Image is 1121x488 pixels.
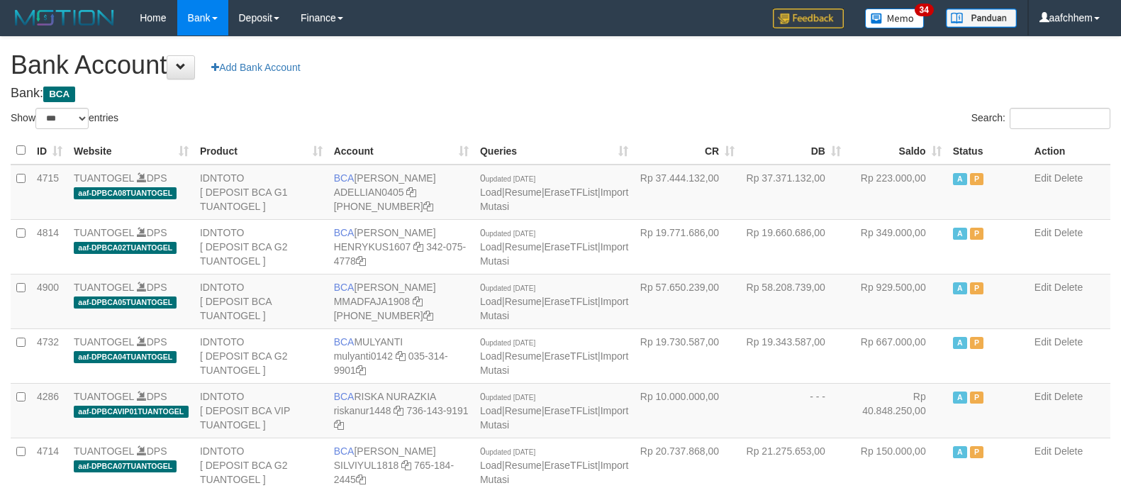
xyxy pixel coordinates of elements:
span: updated [DATE] [486,230,535,238]
a: SILVIYUL1818 [334,460,399,471]
h1: Bank Account [11,51,1110,79]
td: [PERSON_NAME] [PHONE_NUMBER] [328,165,474,220]
img: panduan.png [946,9,1017,28]
a: Delete [1054,445,1083,457]
td: Rp 19.771.686,00 [634,219,740,274]
span: aaf-DPBCA02TUANTOGEL [74,242,177,254]
span: aaf-DPBCA08TUANTOGEL [74,187,177,199]
th: Account: activate to sort column ascending [328,137,474,165]
a: Resume [505,296,542,307]
span: updated [DATE] [486,284,535,292]
a: Delete [1054,391,1083,402]
a: Copy ADELLIAN0405 to clipboard [406,187,416,198]
h4: Bank: [11,87,1110,101]
span: BCA [334,336,355,348]
img: Feedback.jpg [773,9,844,28]
th: Product: activate to sort column ascending [194,137,328,165]
a: Copy 0353149901 to clipboard [356,365,366,376]
th: Saldo: activate to sort column ascending [847,137,947,165]
span: | | | [480,391,628,431]
span: 0 [480,391,535,402]
a: Import Mutasi [480,241,628,267]
a: Resume [505,460,542,471]
td: [PERSON_NAME] [PHONE_NUMBER] [328,274,474,328]
span: BCA [43,87,75,102]
span: Paused [970,337,984,349]
span: BCA [334,391,355,402]
td: IDNTOTO [ DEPOSIT BCA G2 TUANTOGEL ] [194,328,328,383]
a: Copy 5655032115 to clipboard [423,201,433,212]
span: aaf-DPBCAVIP01TUANTOGEL [74,406,189,418]
td: Rp 10.000.000,00 [634,383,740,438]
span: | | | [480,445,628,485]
td: IDNTOTO [ DEPOSIT BCA VIP TUANTOGEL ] [194,383,328,438]
td: Rp 37.444.132,00 [634,165,740,220]
td: 4715 [31,165,68,220]
span: 0 [480,336,535,348]
a: mulyanti0142 [334,350,393,362]
span: updated [DATE] [486,394,535,401]
td: MULYANTI 035-314-9901 [328,328,474,383]
a: MMADFAJA1908 [334,296,410,307]
span: 0 [480,445,535,457]
td: Rp 58.208.739,00 [740,274,847,328]
a: EraseTFList [545,460,598,471]
span: updated [DATE] [486,448,535,456]
a: Copy 4062282031 to clipboard [423,310,433,321]
td: DPS [68,219,194,274]
a: Import Mutasi [480,296,628,321]
span: BCA [334,227,355,238]
td: RISKA NURAZKIA 736-143-9191 [328,383,474,438]
a: EraseTFList [545,350,598,362]
img: MOTION_logo.png [11,7,118,28]
a: Import Mutasi [480,350,628,376]
a: Resume [505,350,542,362]
td: 4732 [31,328,68,383]
a: Resume [505,241,542,253]
span: | | | [480,336,628,376]
a: Edit [1034,282,1052,293]
a: Delete [1054,172,1083,184]
td: Rp 37.371.132,00 [740,165,847,220]
input: Search: [1010,108,1110,129]
th: Action [1029,137,1110,165]
a: Resume [505,187,542,198]
td: IDNTOTO [ DEPOSIT BCA G1 TUANTOGEL ] [194,165,328,220]
a: Copy 3420754778 to clipboard [356,255,366,267]
span: Active [953,282,967,294]
a: Copy 7361439191 to clipboard [334,419,344,431]
span: 34 [915,4,934,16]
a: Copy MMADFAJA1908 to clipboard [413,296,423,307]
a: Copy riskanur1448 to clipboard [394,405,403,416]
a: EraseTFList [545,241,598,253]
span: Active [953,392,967,404]
td: 4900 [31,274,68,328]
span: Paused [970,282,984,294]
span: 0 [480,227,535,238]
span: Active [953,173,967,185]
a: Load [480,460,502,471]
td: DPS [68,274,194,328]
span: aaf-DPBCA04TUANTOGEL [74,351,177,363]
a: Resume [505,405,542,416]
a: EraseTFList [545,405,598,416]
td: - - - [740,383,847,438]
span: 0 [480,172,535,184]
td: Rp 223.000,00 [847,165,947,220]
span: updated [DATE] [486,175,535,183]
img: Button%20Memo.svg [865,9,925,28]
a: Copy SILVIYUL1818 to clipboard [401,460,411,471]
a: TUANTOGEL [74,445,134,457]
span: Paused [970,446,984,458]
span: Active [953,446,967,458]
span: | | | [480,227,628,267]
th: Queries: activate to sort column ascending [474,137,634,165]
a: Load [480,405,502,416]
a: Delete [1054,336,1083,348]
td: IDNTOTO [ DEPOSIT BCA G2 TUANTOGEL ] [194,219,328,274]
td: Rp 19.730.587,00 [634,328,740,383]
a: Copy HENRYKUS1607 to clipboard [413,241,423,253]
span: Active [953,228,967,240]
td: Rp 667.000,00 [847,328,947,383]
a: ADELLIAN0405 [334,187,404,198]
